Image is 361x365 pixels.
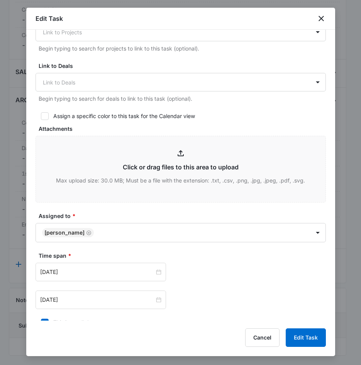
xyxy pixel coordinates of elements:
button: close [317,14,326,23]
label: Attachments [39,125,329,133]
p: Begin typing to search for deals to link to this task (optional). [39,95,326,103]
input: Sep 9, 2025 [40,268,154,276]
h1: Edit Task [36,14,63,23]
div: [PERSON_NAME] [44,230,85,235]
p: Begin typing to search for projects to link to this task (optional). [39,44,326,52]
label: Time span [39,252,329,260]
div: Assign a specific color to this task for the Calendar view [53,112,195,120]
button: Edit Task [286,328,326,347]
label: Assigned to [39,212,329,220]
div: This is an all day event [53,318,111,326]
div: Remove Dan Valentino [85,230,92,235]
button: Cancel [245,328,280,347]
input: Sep 9, 2025 [40,296,154,304]
label: Link to Deals [39,62,329,70]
